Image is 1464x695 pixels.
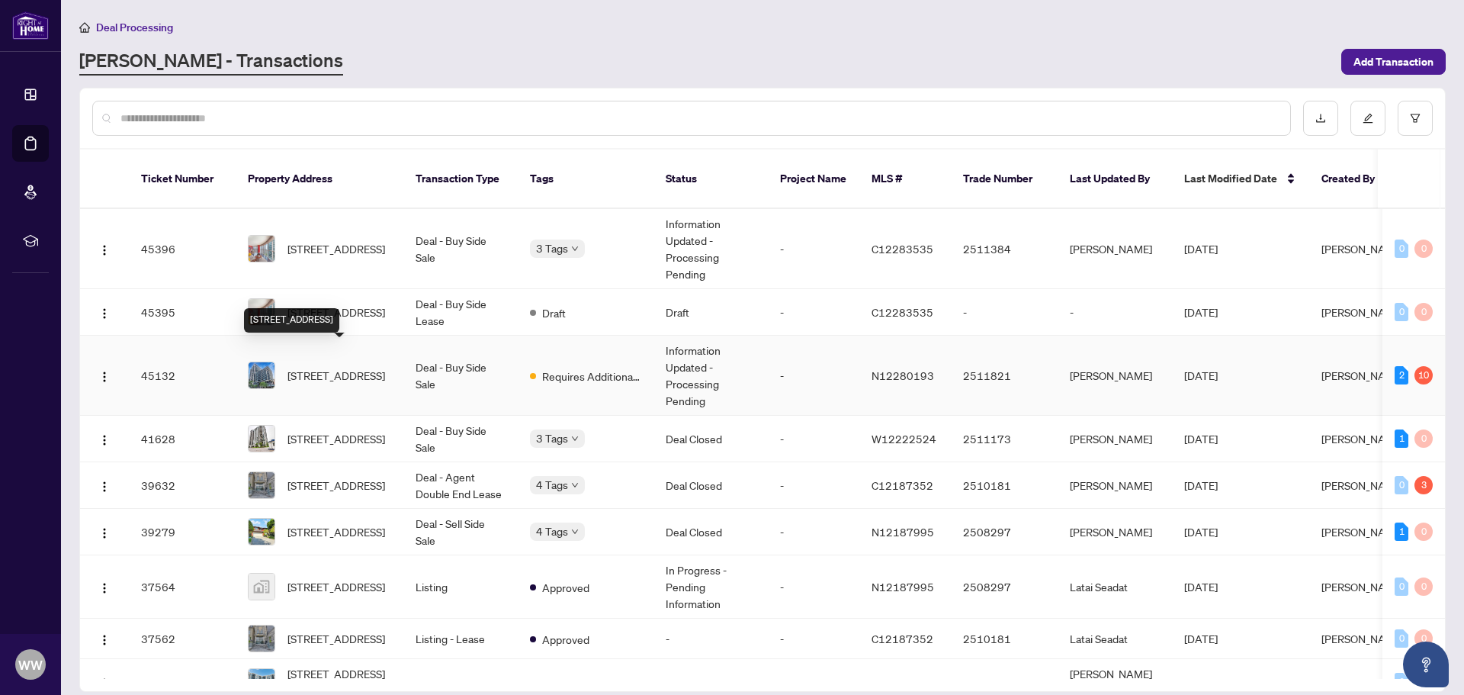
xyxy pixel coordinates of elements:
[951,336,1058,416] td: 2511821
[768,619,859,659] td: -
[249,236,274,262] img: thumbnail-img
[287,578,385,595] span: [STREET_ADDRESS]
[1184,478,1218,492] span: [DATE]
[92,626,117,651] button: Logo
[951,416,1058,462] td: 2511173
[129,509,236,555] td: 39279
[1350,101,1385,136] button: edit
[92,670,117,694] button: Logo
[129,619,236,659] td: 37562
[236,150,403,209] th: Property Address
[287,240,385,257] span: [STREET_ADDRESS]
[1172,150,1309,209] th: Last Modified Date
[98,677,111,690] img: Logo
[1395,476,1408,494] div: 0
[1395,673,1408,691] div: 0
[536,240,568,257] span: 3 Tags
[653,462,768,509] td: Deal Closed
[1058,509,1172,555] td: [PERSON_NAME]
[98,481,111,493] img: Logo
[536,476,568,494] span: 4 Tags
[1058,209,1172,289] td: [PERSON_NAME]
[129,150,236,209] th: Ticket Number
[403,336,518,416] td: Deal - Buy Side Sale
[92,300,117,324] button: Logo
[1184,580,1218,594] span: [DATE]
[1184,170,1277,187] span: Last Modified Date
[249,574,274,600] img: thumbnail-img
[92,236,117,261] button: Logo
[1315,113,1326,124] span: download
[249,519,274,545] img: thumbnail-img
[1184,432,1218,446] span: [DATE]
[518,150,653,209] th: Tags
[1058,289,1172,336] td: -
[249,426,274,452] img: thumbnail-img
[872,675,933,689] span: E12183517
[1395,629,1408,648] div: 0
[1303,101,1338,136] button: download
[1321,478,1404,492] span: [PERSON_NAME]
[1414,240,1433,258] div: 0
[1058,462,1172,509] td: [PERSON_NAME]
[768,289,859,336] td: -
[1414,629,1433,648] div: 0
[872,242,933,256] span: C12283535
[12,11,49,40] img: logo
[542,631,589,648] span: Approved
[18,655,43,675] span: WW
[249,472,274,498] img: thumbnail-img
[98,307,111,320] img: Logo
[403,619,518,659] td: Listing - Lease
[98,244,111,256] img: Logo
[653,619,768,659] td: -
[403,416,518,462] td: Deal - Buy Side Sale
[287,304,385,320] span: [STREET_ADDRESS]
[768,416,859,462] td: -
[287,430,385,447] span: [STREET_ADDRESS]
[872,580,934,594] span: N12187995
[1398,101,1433,136] button: filter
[1321,432,1404,446] span: [PERSON_NAME]
[1184,632,1218,645] span: [DATE]
[98,371,111,383] img: Logo
[768,336,859,416] td: -
[403,209,518,289] td: Deal - Buy Side Sale
[768,150,859,209] th: Project Name
[951,150,1058,209] th: Trade Number
[79,22,90,33] span: home
[1414,578,1433,596] div: 0
[653,555,768,619] td: In Progress - Pending Information
[1058,555,1172,619] td: Latai Seadat
[129,209,236,289] td: 45396
[92,426,117,451] button: Logo
[951,289,1058,336] td: -
[1184,305,1218,319] span: [DATE]
[951,555,1058,619] td: 2508297
[1058,416,1172,462] td: [PERSON_NAME]
[872,478,933,492] span: C12187352
[536,523,568,540] span: 4 Tags
[571,528,579,536] span: down
[872,305,933,319] span: C12283535
[542,368,641,385] span: Requires Additional Docs
[1395,303,1408,321] div: 0
[571,245,579,253] span: down
[872,632,933,645] span: C12187352
[872,368,934,382] span: N12280193
[129,462,236,509] td: 39632
[403,555,518,619] td: Listing
[249,362,274,388] img: thumbnail-img
[1403,642,1449,687] button: Open asap
[653,416,768,462] td: Deal Closed
[1321,632,1404,645] span: [PERSON_NAME]
[79,48,343,76] a: [PERSON_NAME] - Transactions
[653,289,768,336] td: Draft
[244,308,339,333] div: [STREET_ADDRESS]
[403,150,518,209] th: Transaction Type
[129,336,236,416] td: 45132
[287,630,385,647] span: [STREET_ADDRESS]
[653,509,768,555] td: Deal Closed
[571,435,579,442] span: down
[1309,150,1401,209] th: Created By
